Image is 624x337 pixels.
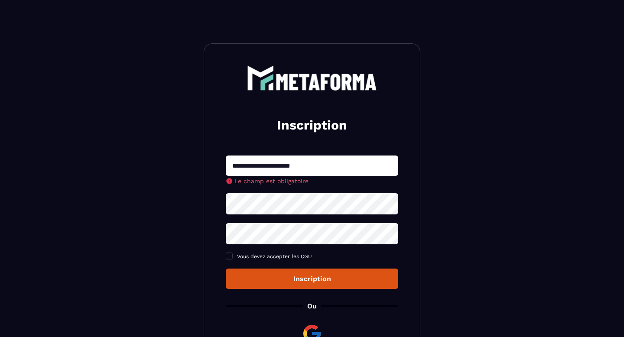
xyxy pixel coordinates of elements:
a: logo [226,65,398,91]
button: Inscription [226,269,398,289]
p: Ou [307,302,317,310]
span: Vous devez accepter les CGU [237,253,312,259]
img: logo [247,65,377,91]
h2: Inscription [236,117,388,134]
div: Inscription [233,275,391,283]
span: Le champ est obligatoire [234,178,309,185]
